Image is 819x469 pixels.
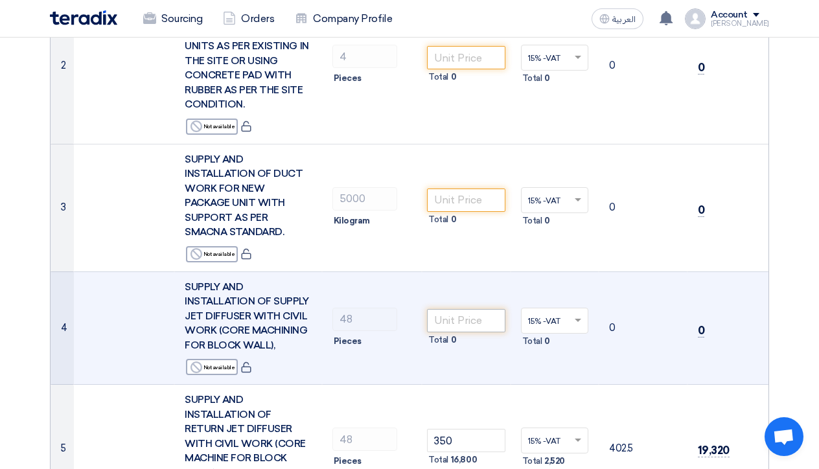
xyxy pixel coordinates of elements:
[521,187,589,213] ng-select: VAT
[521,428,589,453] ng-select: VAT
[592,8,643,29] button: العربية
[544,214,550,227] span: 0
[213,5,284,33] a: Orders
[334,335,362,348] span: Pieces
[521,45,589,71] ng-select: VAT
[711,10,748,21] div: Account
[186,246,238,262] div: Not available
[451,213,457,226] span: 0
[428,334,448,347] span: Total
[51,144,74,271] td: 3
[544,72,550,85] span: 0
[332,187,397,211] input: RFQ_STEP1.ITEMS.2.AMOUNT_TITLE
[698,203,705,217] span: 0
[428,453,448,466] span: Total
[332,308,397,331] input: RFQ_STEP1.ITEMS.2.AMOUNT_TITLE
[522,72,542,85] span: Total
[685,8,706,29] img: profile_test.png
[186,119,238,135] div: Not available
[332,45,397,68] input: RFQ_STEP1.ITEMS.2.AMOUNT_TITLE
[185,154,303,238] span: SUPPLY AND INSTALLATION OF DUCT WORK FOR NEW PACKAGE UNIT WITH SUPPORT AS PER SMACNA STANDARD.
[451,71,457,84] span: 0
[50,10,117,25] img: Teradix logo
[522,214,542,227] span: Total
[451,334,457,347] span: 0
[451,453,477,466] span: 16,800
[698,61,705,74] span: 0
[698,324,705,337] span: 0
[427,429,505,452] input: Unit Price
[186,359,238,375] div: Not available
[334,455,362,468] span: Pieces
[332,428,397,451] input: RFQ_STEP1.ITEMS.2.AMOUNT_TITLE
[765,417,803,456] a: Open chat
[711,20,769,27] div: [PERSON_NAME]
[544,455,565,468] span: 2,520
[428,71,448,84] span: Total
[698,444,730,457] span: 19,320
[599,271,687,385] td: 0
[185,281,308,351] span: SUPPLY AND INSTALLATION OF SUPPLY JET DIFFUSER WITH CIVIL WORK (CORE MACHINING FOR BLOCK WALL),
[133,5,213,33] a: Sourcing
[544,335,550,348] span: 0
[599,144,687,271] td: 0
[428,213,448,226] span: Total
[522,335,542,348] span: Total
[612,15,636,24] span: العربية
[427,189,505,212] input: Unit Price
[51,271,74,385] td: 4
[427,46,505,69] input: Unit Price
[427,309,505,332] input: Unit Price
[334,72,362,85] span: Pieces
[522,455,542,468] span: Total
[334,214,370,227] span: Kilogram
[521,308,589,334] ng-select: VAT
[284,5,402,33] a: Company Profile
